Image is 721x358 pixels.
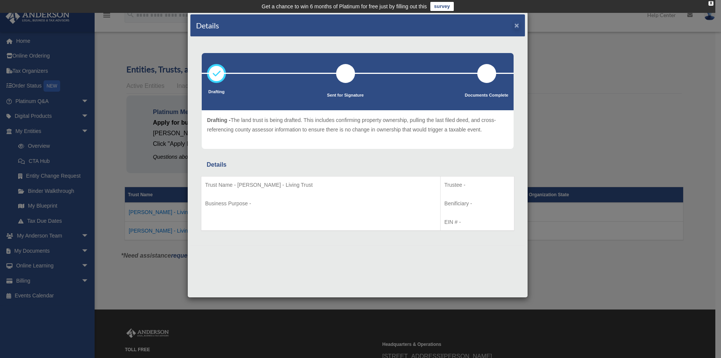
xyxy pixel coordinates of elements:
button: × [514,21,519,29]
h4: Details [196,20,219,31]
p: Trust Name - [PERSON_NAME] - Living Trust [205,180,436,190]
p: Business Purpose - [205,199,436,208]
p: Benificiary - [444,199,510,208]
p: The land trust is being drafted. This includes confirming property ownership, pulling the last fi... [207,116,508,134]
span: Drafting - [207,117,230,123]
div: Get a chance to win 6 months of Platinum for free just by filling out this [262,2,427,11]
div: close [709,1,713,6]
p: Trustee - [444,180,510,190]
p: Sent for Signature [327,92,364,99]
p: Drafting [207,88,226,96]
div: Details [207,159,509,170]
a: survey [430,2,454,11]
p: Documents Complete [465,92,508,99]
p: EIN # - [444,217,510,227]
